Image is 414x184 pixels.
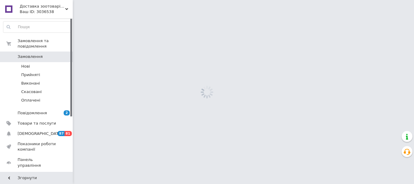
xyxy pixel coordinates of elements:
[21,81,40,86] span: Виконані
[18,110,47,116] span: Повідомлення
[18,141,56,152] span: Показники роботи компанії
[21,98,40,103] span: Оплачені
[21,72,40,78] span: Прийняті
[21,64,30,69] span: Нові
[65,131,72,136] span: 81
[21,89,42,95] span: Скасовані
[18,54,43,59] span: Замовлення
[3,22,71,32] input: Пошук
[20,9,73,15] div: Ваш ID: 3036538
[18,157,56,168] span: Панель управління
[64,110,70,115] span: 2
[20,4,65,9] span: Доставка зоотоварів по Україні Zoo365. Ветаптека.
[18,38,73,49] span: Замовлення та повідомлення
[58,131,65,136] span: 87
[18,121,56,126] span: Товари та послуги
[18,131,62,136] span: [DEMOGRAPHIC_DATA]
